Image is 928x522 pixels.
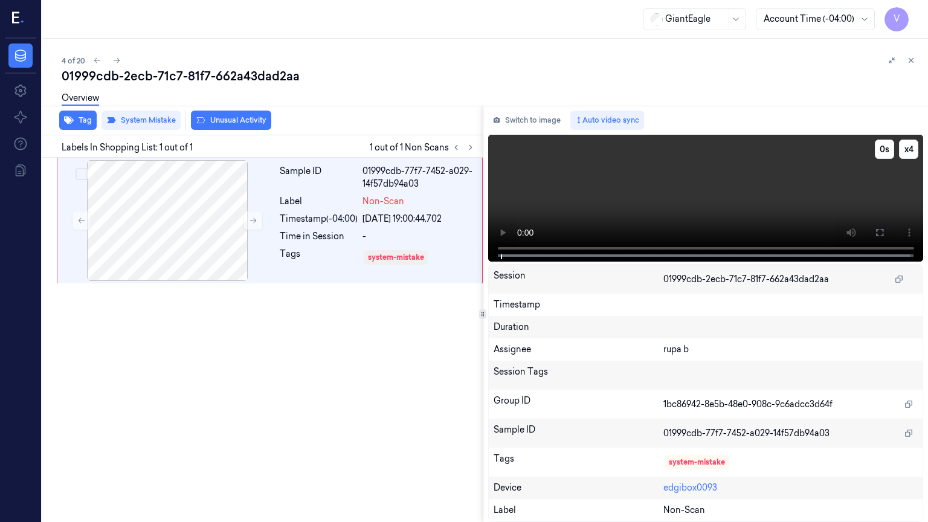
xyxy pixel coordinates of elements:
[494,321,918,333] div: Duration
[370,140,478,155] span: 1 out of 1 Non Scans
[362,165,475,190] div: 01999cdb-77f7-7452-a029-14f57db94a03
[884,7,909,31] button: V
[280,195,358,208] div: Label
[663,343,918,356] div: rupa b
[488,111,565,130] button: Switch to image
[280,230,358,243] div: Time in Session
[362,230,475,243] div: -
[280,248,358,267] div: Tags
[663,427,830,440] span: 01999cdb-77f7-7452-a029-14f57db94a03
[191,111,271,130] button: Unusual Activity
[280,165,358,190] div: Sample ID
[62,92,99,106] a: Overview
[362,195,404,208] span: Non-Scan
[62,141,193,154] span: Labels In Shopping List: 1 out of 1
[663,273,829,286] span: 01999cdb-2ecb-71c7-81f7-662a43dad2aa
[494,298,918,311] div: Timestamp
[494,366,663,385] div: Session Tags
[494,395,663,414] div: Group ID
[899,140,918,159] button: x4
[570,111,644,130] button: Auto video sync
[62,68,918,85] div: 01999cdb-2ecb-71c7-81f7-662a43dad2aa
[280,213,358,225] div: Timestamp (-04:00)
[59,111,97,130] button: Tag
[101,111,181,130] button: System Mistake
[669,457,725,468] div: system-mistake
[494,504,663,517] div: Label
[494,482,663,494] div: Device
[663,398,833,411] span: 1bc86942-8e5b-48e0-908c-9c6adcc3d64f
[368,252,424,263] div: system-mistake
[494,453,663,472] div: Tags
[76,168,88,180] button: Select row
[62,56,85,66] span: 4 of 20
[494,343,663,356] div: Assignee
[494,424,663,443] div: Sample ID
[663,482,918,494] div: edgibox0093
[362,213,475,225] div: [DATE] 19:00:44.702
[494,269,663,289] div: Session
[875,140,894,159] button: 0s
[663,504,705,517] span: Non-Scan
